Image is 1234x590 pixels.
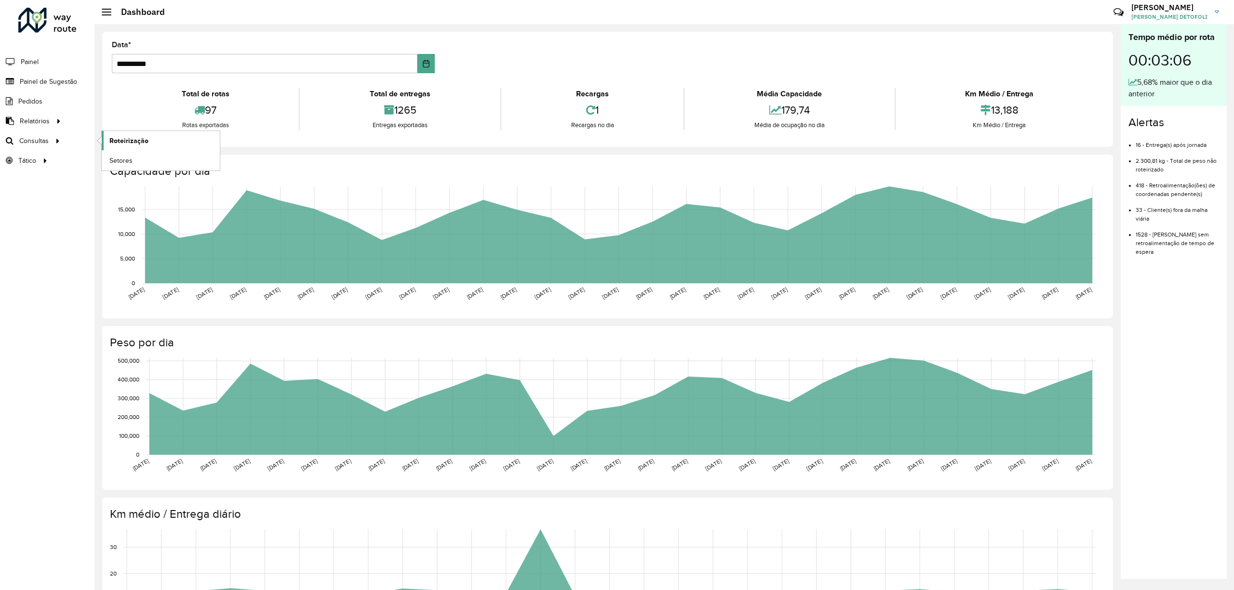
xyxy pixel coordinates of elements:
div: 179,74 [687,100,892,120]
text: [DATE] [872,458,891,472]
span: Painel de Sugestão [20,77,77,87]
text: [DATE] [165,458,184,472]
button: Choose Date [417,54,435,73]
span: Roteirização [109,136,148,146]
text: [DATE] [330,286,349,300]
text: [DATE] [637,458,655,472]
text: [DATE] [1041,286,1059,300]
text: [DATE] [669,286,687,300]
text: [DATE] [398,286,416,300]
text: [DATE] [263,286,281,300]
span: Painel [21,57,39,67]
text: 20 [110,570,117,577]
text: 0 [132,280,135,286]
text: [DATE] [499,286,518,300]
text: [DATE] [469,458,487,472]
text: 0 [136,451,139,458]
text: [DATE] [435,458,453,472]
text: [DATE] [804,286,822,300]
text: [DATE] [974,458,992,472]
span: [PERSON_NAME] DETOFOLI [1131,13,1207,21]
div: Total de entregas [302,88,497,100]
text: [DATE] [839,458,857,472]
text: [DATE] [229,286,247,300]
text: [DATE] [367,458,386,472]
h3: [PERSON_NAME] [1131,3,1207,12]
text: [DATE] [300,458,319,472]
div: Recargas no dia [504,120,681,130]
text: 5,000 [120,255,135,262]
text: [DATE] [737,286,755,300]
text: 200,000 [118,414,139,420]
h4: Alertas [1128,116,1219,130]
text: [DATE] [569,458,588,472]
text: [DATE] [364,286,383,300]
text: [DATE] [973,286,992,300]
text: [DATE] [432,286,450,300]
li: 2.300,81 kg - Total de peso não roteirizado [1136,149,1219,174]
text: [DATE] [603,458,621,472]
text: [DATE] [704,458,723,472]
text: [DATE] [906,458,925,472]
text: [DATE] [770,286,789,300]
text: 500,000 [118,357,139,364]
text: 300,000 [118,395,139,401]
div: 00:03:06 [1128,44,1219,77]
div: Rotas exportadas [114,120,296,130]
text: [DATE] [635,286,653,300]
div: Km Médio / Entrega [898,120,1101,130]
span: Pedidos [18,96,42,106]
h2: Dashboard [111,7,165,17]
text: 400,000 [118,376,139,382]
text: [DATE] [872,286,890,300]
text: [DATE] [195,286,214,300]
div: 13,188 [898,100,1101,120]
h4: Peso por dia [110,336,1103,350]
span: Consultas [19,136,49,146]
text: [DATE] [1007,286,1025,300]
text: [DATE] [267,458,285,472]
text: [DATE] [601,286,619,300]
div: Recargas [504,88,681,100]
a: Setores [102,151,220,170]
text: 10,000 [118,231,135,237]
div: 5,68% maior que o dia anterior [1128,77,1219,100]
text: [DATE] [233,458,251,472]
span: Relatórios [20,116,50,126]
h4: Capacidade por dia [110,164,1103,178]
text: [DATE] [401,458,419,472]
li: 418 - Retroalimentação(ões) de coordenadas pendente(s) [1136,174,1219,198]
text: [DATE] [838,286,856,300]
text: [DATE] [939,286,958,300]
div: 97 [114,100,296,120]
text: [DATE] [738,458,756,472]
text: [DATE] [127,286,146,300]
li: 16 - Entrega(s) após jornada [1136,133,1219,149]
div: Entregas exportadas [302,120,497,130]
div: Tempo médio por rota [1128,31,1219,44]
text: [DATE] [1041,458,1059,472]
div: 1265 [302,100,497,120]
span: Tático [18,156,36,166]
text: [DATE] [466,286,484,300]
text: [DATE] [334,458,352,472]
div: Média Capacidade [687,88,892,100]
text: [DATE] [161,286,180,300]
text: [DATE] [502,458,521,472]
div: Km Médio / Entrega [898,88,1101,100]
div: Total de rotas [114,88,296,100]
span: Setores [109,156,133,166]
text: [DATE] [132,458,150,472]
text: [DATE] [805,458,823,472]
text: 30 [110,544,117,550]
text: [DATE] [536,458,554,472]
div: Média de ocupação no dia [687,120,892,130]
div: 1 [504,100,681,120]
text: [DATE] [533,286,551,300]
text: [DATE] [772,458,790,472]
text: [DATE] [1074,458,1093,472]
text: [DATE] [199,458,217,472]
text: [DATE] [905,286,924,300]
label: Data [112,39,131,51]
a: Contato Rápido [1108,2,1129,23]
